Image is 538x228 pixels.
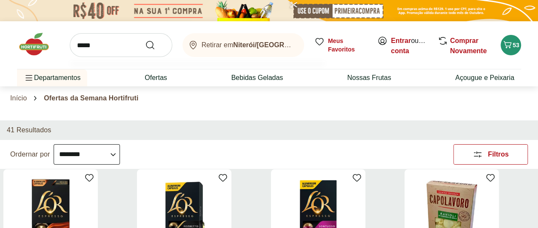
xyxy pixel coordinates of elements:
img: Hortifruti [17,31,60,57]
a: Bebidas Geladas [231,73,283,83]
span: ou [391,36,429,56]
button: Submit Search [145,40,165,50]
a: Ofertas [145,73,167,83]
button: Retirar emNiterói/[GEOGRAPHIC_DATA] [182,33,304,57]
a: Açougue e Peixaria [455,73,514,83]
svg: Abrir Filtros [473,149,483,160]
button: Carrinho [501,35,521,55]
button: Filtros [453,144,528,165]
label: Ordernar por [10,150,50,159]
a: Comprar Novamente [450,37,487,54]
span: Filtros [488,151,509,158]
span: Retirar em [202,41,296,49]
a: Entrar [391,37,411,44]
a: Início [10,94,27,102]
span: Departamentos [24,68,80,88]
input: search [70,33,172,57]
b: Niterói/[GEOGRAPHIC_DATA] [233,41,329,48]
a: Meus Favoritos [314,37,367,54]
a: Nossas Frutas [347,73,391,83]
h2: 41 Resultados [7,125,51,135]
button: Menu [24,68,34,88]
span: Meus Favoritos [328,37,367,54]
span: 53 [512,42,519,48]
span: Ofertas da Semana Hortifruti [44,94,138,102]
